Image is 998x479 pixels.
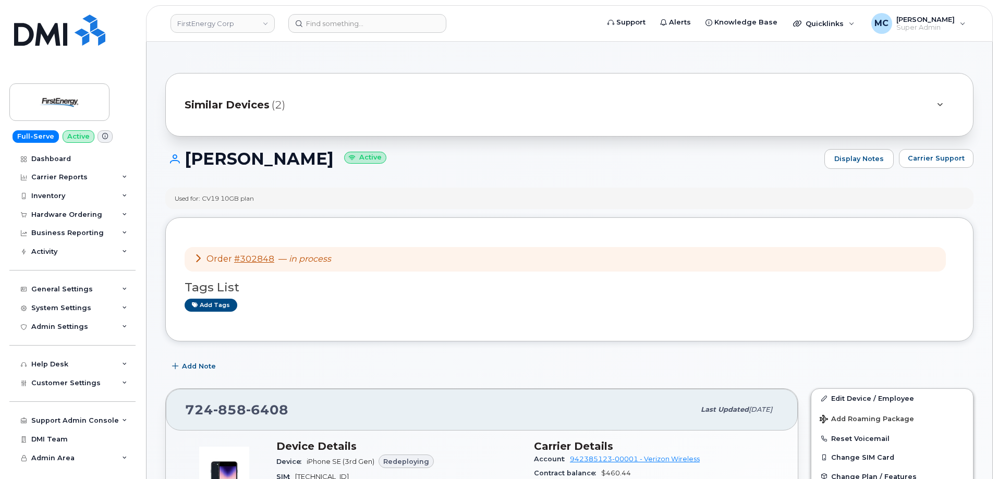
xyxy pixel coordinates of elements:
[953,434,990,471] iframe: Messenger Launcher
[213,402,246,417] span: 858
[820,415,914,425] span: Add Roaming Package
[234,254,274,264] a: #302848
[182,361,216,371] span: Add Note
[185,281,954,294] h3: Tags List
[276,440,521,452] h3: Device Details
[534,469,601,477] span: Contract balance
[383,457,429,466] span: Redeploying
[165,357,225,376] button: Add Note
[276,458,307,465] span: Device
[185,402,288,417] span: 724
[601,469,631,477] span: $460.44
[824,149,894,169] a: Display Notes
[289,254,331,264] em: in process
[899,149,973,168] button: Carrier Support
[278,254,331,264] span: —
[344,152,386,164] small: Active
[749,406,772,413] span: [DATE]
[165,150,819,168] h1: [PERSON_NAME]
[185,97,270,113] span: Similar Devices
[811,448,973,466] button: Change SIM Card
[246,402,288,417] span: 6408
[908,153,965,163] span: Carrier Support
[701,406,749,413] span: Last updated
[534,455,570,463] span: Account
[811,389,973,408] a: Edit Device / Employee
[570,455,700,463] a: 942385123-00001 - Verizon Wireless
[206,254,232,264] span: Order
[175,194,254,203] div: Used for: CV19 10GB plan
[534,440,779,452] h3: Carrier Details
[307,458,374,465] span: iPhone SE (3rd Gen)
[185,299,237,312] a: Add tags
[811,429,973,448] button: Reset Voicemail
[272,97,285,113] span: (2)
[811,408,973,429] button: Add Roaming Package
